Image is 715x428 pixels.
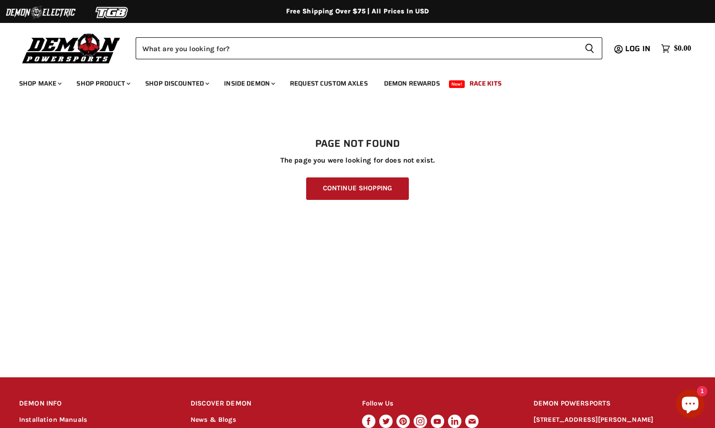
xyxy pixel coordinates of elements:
button: Search [577,37,602,59]
form: Product [136,37,602,59]
a: Shop Product [69,74,136,93]
ul: Main menu [12,70,689,93]
img: Demon Powersports [19,31,124,65]
a: Request Custom Axles [283,74,375,93]
a: Inside Demon [217,74,281,93]
p: The page you were looking for does not exist. [19,156,696,165]
a: Shop Discounted [138,74,215,93]
a: Shop Make [12,74,67,93]
a: Log in [621,44,656,53]
h2: DEMON INFO [19,393,172,415]
input: Search [136,37,577,59]
span: New! [449,80,465,88]
inbox-online-store-chat: Shopify online store chat [673,389,707,420]
h1: Page not found [19,138,696,150]
a: Demon Rewards [377,74,447,93]
img: Demon Electric Logo 2 [5,3,76,22]
a: Installation Manuals [19,416,87,424]
span: Log in [625,43,651,55]
p: [STREET_ADDRESS][PERSON_NAME] [534,415,696,426]
a: $0.00 [656,42,696,55]
h2: DISCOVER DEMON [191,393,344,415]
span: $0.00 [674,44,691,53]
a: News & Blogs [191,416,236,424]
img: TGB Logo 2 [76,3,148,22]
a: Continue Shopping [306,177,409,200]
h2: DEMON POWERSPORTS [534,393,696,415]
h2: Follow Us [362,393,515,415]
a: Race Kits [462,74,509,93]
